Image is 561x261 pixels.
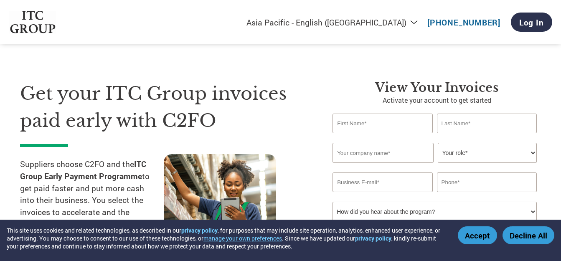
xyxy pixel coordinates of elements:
[333,114,432,133] input: First Name*
[333,172,432,192] input: Invalid Email format
[437,134,537,139] div: Invalid last name or last name is too long
[333,95,541,105] p: Activate your account to get started
[427,17,500,28] a: [PHONE_NUMBER]
[181,226,218,234] a: privacy policy
[20,80,307,134] h1: Get your ITC Group invoices paid early with C2FO
[503,226,554,244] button: Decline All
[437,172,537,192] input: Phone*
[333,134,432,139] div: Invalid first name or first name is too long
[164,154,276,236] img: supply chain worker
[458,226,497,244] button: Accept
[20,159,146,181] strong: ITC Group Early Payment Programme
[333,143,434,163] input: Your company name*
[333,164,537,169] div: Invalid company name or company name is too long
[437,114,537,133] input: Last Name*
[333,193,432,198] div: Inavlid Email Address
[203,234,282,242] button: manage your own preferences
[438,143,537,163] select: Title/Role
[437,193,537,198] div: Inavlid Phone Number
[20,158,164,231] p: Suppliers choose C2FO and the to get paid faster and put more cash into their business. You selec...
[511,13,552,32] a: Log In
[355,234,391,242] a: privacy policy
[333,80,541,95] h3: View your invoices
[7,226,446,250] div: This site uses cookies and related technologies, as described in our , for purposes that may incl...
[9,11,57,34] img: ITC Group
